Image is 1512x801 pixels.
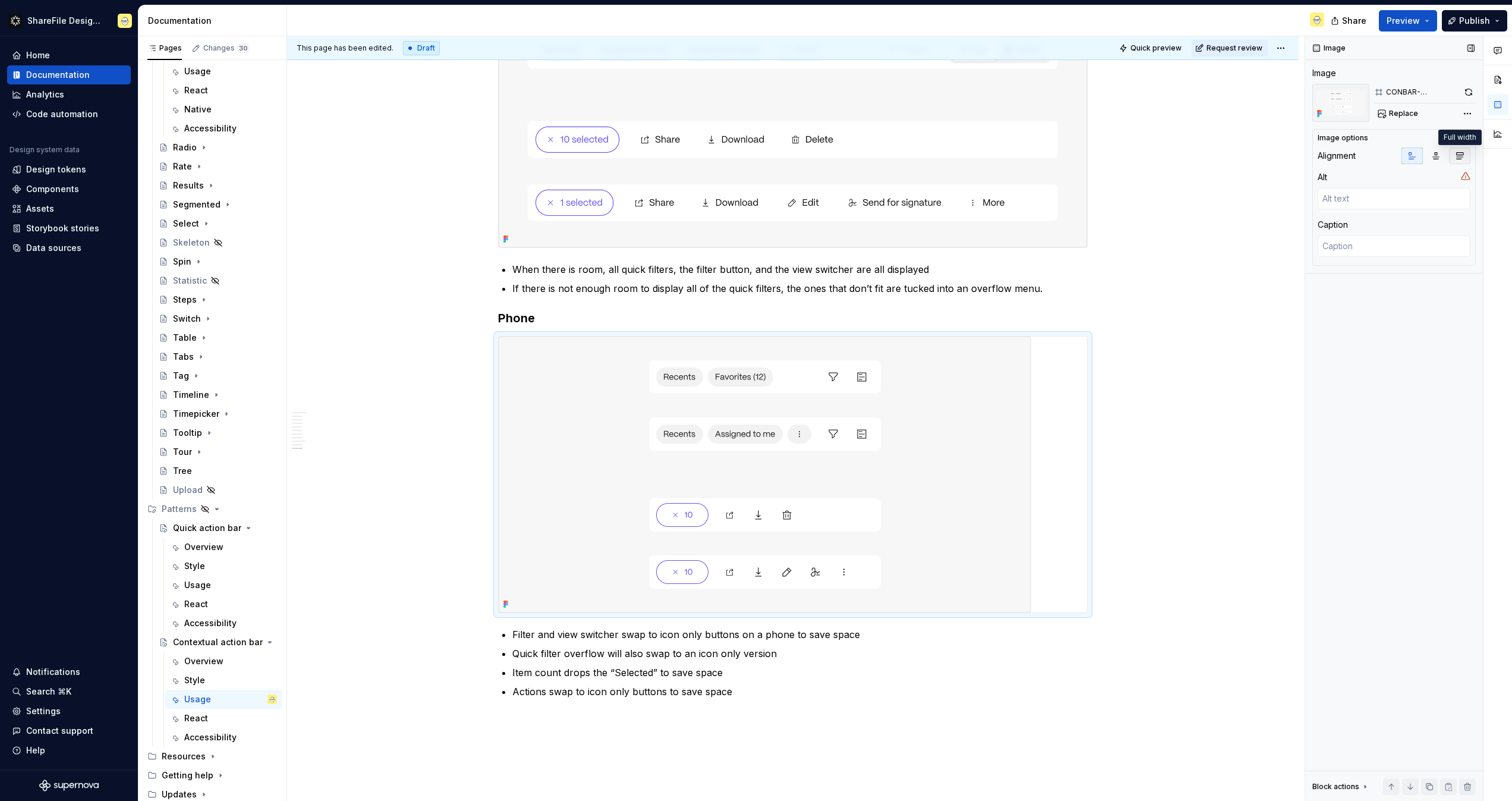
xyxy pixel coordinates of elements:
div: Tag [173,370,189,382]
button: Replace [1374,105,1423,122]
a: Tour [154,442,282,461]
img: 16fa4d48-c719-41e7-904a-cec51ff481f5.png [8,14,23,28]
a: Contextual action bar [154,633,282,652]
div: React [184,712,208,724]
p: Quick filter overflow will also swap to an icon only version [512,646,1088,661]
button: Request review [1192,40,1268,56]
div: Segmented [173,199,220,211]
div: Usage [184,579,211,591]
div: Accessibility [184,731,237,743]
div: Patterns [162,503,197,515]
span: Publish [1459,15,1490,27]
div: Pages [147,43,182,53]
a: Documentation [7,65,131,84]
a: Statistic [154,271,282,290]
a: Rate [154,157,282,176]
a: Segmented [154,195,282,214]
button: Share [1325,10,1374,32]
div: Draft [403,41,440,55]
a: Results [154,176,282,195]
a: Design tokens [7,160,131,179]
a: Steps [154,290,282,309]
a: Tag [154,366,282,385]
a: React [165,709,282,728]
a: Analytics [7,85,131,104]
div: Tabs [173,351,194,363]
div: Overview [184,655,223,667]
a: Home [7,46,131,65]
a: Quick action bar [154,519,282,538]
div: Radio [173,142,197,153]
span: Preview [1387,15,1420,27]
div: ShareFile Design System [27,15,103,27]
a: Table [154,328,282,347]
div: Home [26,49,50,61]
a: Data sources [7,238,131,257]
span: 30 [237,43,250,53]
a: Storybook stories [7,219,131,238]
a: UsageAlex Boyd [165,690,282,709]
a: Accessibility [165,119,282,138]
img: 62d3012a-2866-4201-8218-ebe85616f54b.png [499,337,1031,612]
a: Select [154,214,282,233]
p: If there is not enough room to display all of the quick filters, the ones that don’t fit are tuck... [512,281,1088,296]
a: Skeleton [154,233,282,252]
div: Image options [1318,133,1368,143]
div: Full width [1438,130,1482,145]
div: Rate [173,161,192,172]
button: Help [7,741,131,760]
div: Documentation [26,69,90,81]
a: Components [7,180,131,199]
div: Assets [26,203,54,215]
button: Search ⌘K [7,682,131,701]
a: Style [165,671,282,690]
div: Style [184,560,205,572]
div: Usage [184,693,211,705]
div: Caption [1318,219,1348,231]
a: Style [165,557,282,576]
div: Results [173,180,204,191]
div: Updates [162,789,197,800]
a: Timepicker [154,404,282,423]
a: React [165,595,282,614]
div: Usage [184,65,211,77]
div: Code automation [26,108,98,120]
div: Contact support [26,725,93,737]
a: Spin [154,252,282,271]
div: Design tokens [26,164,86,175]
div: Alignment [1318,150,1356,162]
div: Quick action bar [173,522,241,534]
p: Actions swap to icon only buttons to save space [512,684,1088,699]
a: Overview [165,538,282,557]
a: Usage [165,62,282,81]
div: Block actions [1312,778,1370,795]
div: React [184,598,208,610]
p: Filter and view switcher swap to icon only buttons on a phone to save space [512,627,1088,642]
div: Upload [173,484,203,496]
div: Getting help [162,769,213,781]
div: Storybook stories [26,222,99,234]
a: Accessibility [165,614,282,633]
a: React [165,81,282,100]
div: Documentation [148,15,282,27]
p: Item count drops the “Selected” to save space [512,665,1088,680]
div: Spin [173,256,191,268]
div: Tree [173,465,192,477]
div: Statistic [173,275,207,287]
div: Overview [184,541,223,553]
span: Quick preview [1130,43,1182,53]
a: Tabs [154,347,282,366]
div: Components [26,183,79,195]
div: Accessibility [184,617,237,629]
div: Data sources [26,242,81,254]
div: CONBAR-Response-02 [1386,87,1459,97]
div: Design system data [10,145,80,155]
a: Assets [7,199,131,218]
div: React [184,84,208,96]
div: Style [184,674,205,686]
div: Table [173,332,197,344]
div: Changes [203,43,250,53]
div: Tooltip [173,427,202,439]
div: Settings [26,705,61,717]
a: Tooltip [154,423,282,442]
